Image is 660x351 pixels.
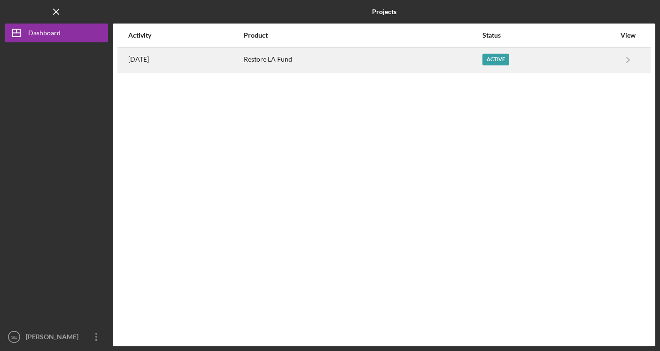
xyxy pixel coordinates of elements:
[128,56,149,63] time: 2025-09-13 09:57
[244,48,481,72] div: Restore LA Fund
[11,335,17,340] text: SE
[23,327,85,349] div: [PERSON_NAME]
[28,24,61,45] div: Dashboard
[128,32,243,39] div: Activity
[5,24,108,42] button: Dashboard
[244,32,481,39] div: Product
[372,8,396,16] b: Projects
[616,32,640,39] div: View
[482,32,615,39] div: Status
[5,327,108,346] button: SE[PERSON_NAME]
[482,54,509,65] div: Active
